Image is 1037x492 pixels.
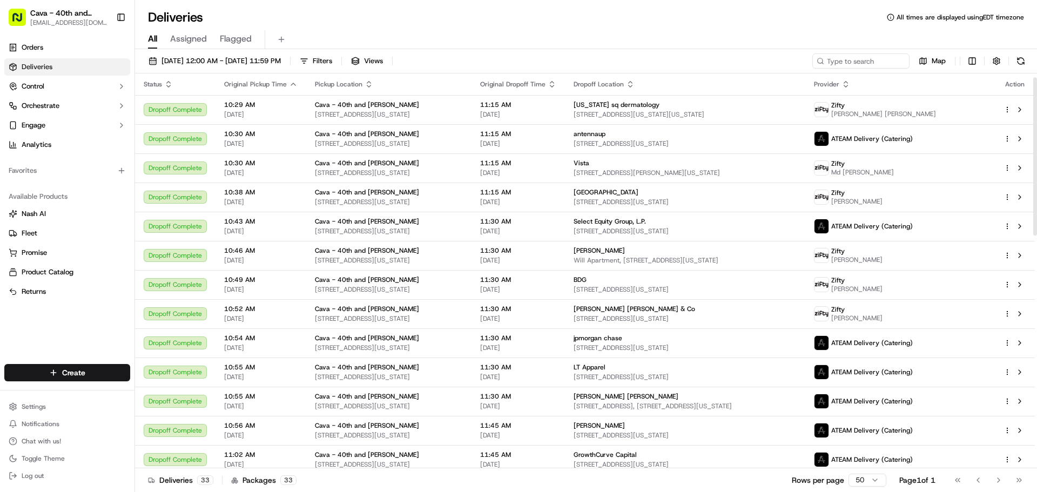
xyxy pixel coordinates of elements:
span: Fleet [22,228,37,238]
button: Notifications [4,416,130,432]
span: 11:15 AM [480,100,556,109]
span: Provider [814,80,839,89]
span: [STREET_ADDRESS][US_STATE] [315,343,463,352]
span: ATEAM Delivery (Catering) [831,134,913,143]
button: [DATE] 12:00 AM - [DATE] 11:59 PM [144,53,286,69]
span: 11:30 AM [480,334,556,342]
span: GrowthCurve Capital [574,450,637,459]
span: [DATE] [224,169,298,177]
button: Cava - 40th and [PERSON_NAME][EMAIL_ADDRESS][DOMAIN_NAME] [4,4,112,30]
button: Settings [4,399,130,414]
img: ateam_logo.png [814,132,829,146]
span: Original Dropoff Time [480,80,546,89]
span: Nash AI [22,209,46,219]
span: Cava - 40th and [PERSON_NAME] [315,392,419,401]
span: 11:30 AM [480,392,556,401]
span: ATEAM Delivery (Catering) [831,339,913,347]
div: Page 1 of 1 [899,475,935,486]
span: [DATE] [480,285,556,294]
span: [PERSON_NAME] [PERSON_NAME] & Co [574,305,695,313]
span: Promise [22,248,47,258]
span: [PERSON_NAME] [831,255,883,264]
button: Chat with us! [4,434,130,449]
span: 10:29 AM [224,100,298,109]
span: [DATE] [480,227,556,235]
span: 11:30 AM [480,217,556,226]
span: Control [22,82,44,91]
button: Engage [4,117,130,134]
span: [PERSON_NAME] [PERSON_NAME] [831,110,936,118]
button: Create [4,364,130,381]
span: [DATE] [224,373,298,381]
span: Cava - 40th and [PERSON_NAME] [315,217,419,226]
span: [STREET_ADDRESS][US_STATE] [574,285,797,294]
a: Product Catalog [9,267,126,277]
span: [DATE] [224,431,298,440]
span: 11:15 AM [480,130,556,138]
span: [GEOGRAPHIC_DATA] [574,188,638,197]
div: Packages [231,475,297,486]
span: 10:52 AM [224,305,298,313]
button: Product Catalog [4,264,130,281]
span: 10:30 AM [224,159,298,167]
span: Cava - 40th and [PERSON_NAME] [315,450,419,459]
span: 10:30 AM [224,130,298,138]
button: Filters [295,53,337,69]
div: Deliveries [148,475,213,486]
span: Cava - 40th and [PERSON_NAME] [315,305,419,313]
span: 10:54 AM [224,334,298,342]
span: Notifications [22,420,59,428]
span: Select Equity Group, L.P. [574,217,646,226]
span: [STREET_ADDRESS][US_STATE] [315,373,463,381]
span: 11:15 AM [480,159,556,167]
span: Product Catalog [22,267,73,277]
span: [STREET_ADDRESS][US_STATE] [574,227,797,235]
button: Returns [4,283,130,300]
span: Returns [22,287,46,296]
a: Nash AI [9,209,126,219]
span: [STREET_ADDRESS][US_STATE] [574,139,797,148]
span: [STREET_ADDRESS][US_STATE] [315,402,463,410]
button: Log out [4,468,130,483]
span: [DATE] [224,139,298,148]
span: 10:55 AM [224,392,298,401]
span: 10:38 AM [224,188,298,197]
img: zifty-logo-trans-sq.png [814,307,829,321]
span: [STREET_ADDRESS][US_STATE] [315,314,463,323]
button: Cava - 40th and [PERSON_NAME] [30,8,107,18]
span: ATEAM Delivery (Catering) [831,426,913,435]
p: Rows per page [792,475,844,486]
span: Cava - 40th and [PERSON_NAME] [315,421,419,430]
span: [DATE] [480,110,556,119]
span: jpmorgan chase [574,334,622,342]
a: Promise [9,248,126,258]
span: 10:55 AM [224,363,298,372]
span: [STREET_ADDRESS][US_STATE] [315,198,463,206]
a: Deliveries [4,58,130,76]
span: [DATE] [480,460,556,469]
button: [EMAIL_ADDRESS][DOMAIN_NAME] [30,18,107,27]
span: 11:30 AM [480,305,556,313]
span: [STREET_ADDRESS][US_STATE] [574,460,797,469]
img: ateam_logo.png [814,423,829,437]
img: ateam_logo.png [814,453,829,467]
span: [STREET_ADDRESS][US_STATE] [574,343,797,352]
span: Views [364,56,383,66]
span: Log out [22,471,44,480]
span: Zifty [831,101,845,110]
span: Flagged [220,32,252,45]
span: 10:49 AM [224,275,298,284]
span: antennaup [574,130,605,138]
button: Fleet [4,225,130,242]
span: [DATE] [224,285,298,294]
span: [STREET_ADDRESS][US_STATE] [315,285,463,294]
button: Nash AI [4,205,130,223]
span: Cava - 40th and [PERSON_NAME] [315,334,419,342]
span: [STREET_ADDRESS][US_STATE] [315,227,463,235]
span: 11:15 AM [480,188,556,197]
span: All times are displayed using EDT timezone [897,13,1024,22]
span: [DATE] [224,343,298,352]
span: [STREET_ADDRESS][US_STATE] [315,460,463,469]
span: Zifty [831,305,845,314]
